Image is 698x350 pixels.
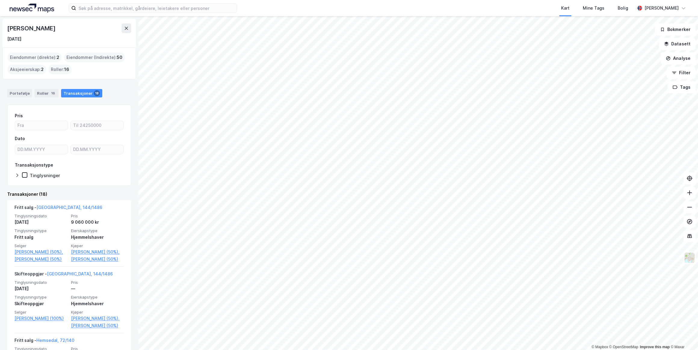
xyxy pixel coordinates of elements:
[36,338,74,343] a: Hemsedal, 72/140
[15,145,68,154] input: DD.MM.YYYY
[644,5,679,12] div: [PERSON_NAME]
[71,145,123,154] input: DD.MM.YYYY
[583,5,604,12] div: Mine Tags
[71,219,124,226] div: 9 060 000 kr
[7,23,57,33] div: [PERSON_NAME]
[14,213,67,219] span: Tinglysningsdato
[15,135,25,142] div: Dato
[15,121,68,130] input: Fra
[71,315,124,322] a: [PERSON_NAME] (50%),
[14,204,102,213] div: Fritt salg -
[14,256,67,263] a: [PERSON_NAME] (50%)
[14,228,67,233] span: Tinglysningstype
[8,53,62,62] div: Eiendommer (direkte) :
[8,65,46,74] div: Aksjeeierskap :
[71,234,124,241] div: Hjemmelshaver
[14,280,67,285] span: Tinglysningsdato
[7,191,131,198] div: Transaksjoner (18)
[30,173,60,178] div: Tinglysninger
[71,121,123,130] input: Til 24250000
[591,345,608,349] a: Mapbox
[14,295,67,300] span: Tinglysningstype
[71,243,124,248] span: Kjøper
[71,280,124,285] span: Pris
[71,248,124,256] a: [PERSON_NAME] (50%),
[71,300,124,307] div: Hjemmelshaver
[609,345,638,349] a: OpenStreetMap
[15,112,23,119] div: Pris
[640,345,670,349] a: Improve this map
[14,300,67,307] div: Skifteoppgjør
[64,53,125,62] div: Eiendommer (Indirekte) :
[7,89,32,97] div: Portefølje
[41,66,44,73] span: 2
[14,219,67,226] div: [DATE]
[71,322,124,329] a: [PERSON_NAME] (50%)
[14,315,67,322] a: [PERSON_NAME] (100%)
[655,23,696,35] button: Bokmerker
[661,52,696,64] button: Analyse
[14,234,67,241] div: Fritt salg
[71,213,124,219] span: Pris
[668,81,696,93] button: Tags
[659,38,696,50] button: Datasett
[14,310,67,315] span: Selger
[76,4,237,13] input: Søk på adresse, matrikkel, gårdeiere, leietakere eller personer
[618,5,628,12] div: Bolig
[71,310,124,315] span: Kjøper
[47,271,113,276] a: [GEOGRAPHIC_DATA], 144/1486
[57,54,59,61] span: 2
[14,248,67,256] a: [PERSON_NAME] (50%),
[35,89,59,97] div: Roller
[94,90,100,96] div: 18
[15,161,53,169] div: Transaksjonstype
[71,256,124,263] a: [PERSON_NAME] (50%)
[48,65,72,74] div: Roller :
[668,321,698,350] div: Kontrollprogram for chat
[684,252,695,263] img: Z
[64,66,69,73] span: 16
[50,90,56,96] div: 16
[14,270,113,280] div: Skifteoppgjør -
[7,35,21,43] div: [DATE]
[71,285,124,292] div: —
[668,321,698,350] iframe: Chat Widget
[14,243,67,248] span: Selger
[61,89,102,97] div: Transaksjoner
[10,4,54,13] img: logo.a4113a55bc3d86da70a041830d287a7e.svg
[117,54,122,61] span: 50
[561,5,570,12] div: Kart
[71,295,124,300] span: Eierskapstype
[36,205,102,210] a: [GEOGRAPHIC_DATA], 144/1486
[71,228,124,233] span: Eierskapstype
[667,67,696,79] button: Filter
[14,285,67,292] div: [DATE]
[14,337,74,346] div: Fritt salg -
